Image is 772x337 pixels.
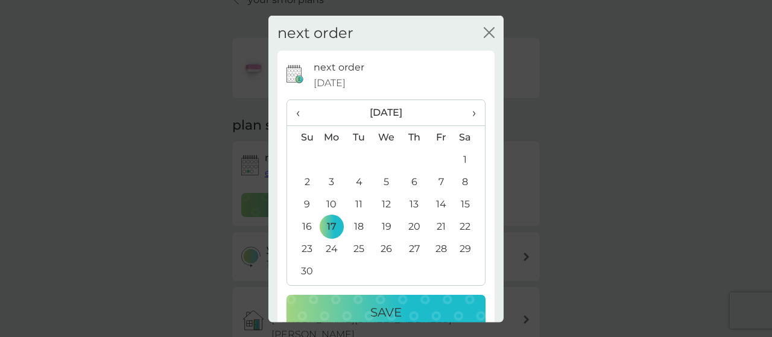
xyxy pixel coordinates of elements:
[287,260,318,282] td: 30
[455,171,485,193] td: 8
[400,215,428,238] td: 20
[287,125,318,148] th: Su
[428,215,455,238] td: 21
[318,238,346,260] td: 24
[428,193,455,215] td: 14
[455,125,485,148] th: Sa
[455,193,485,215] td: 15
[455,148,485,171] td: 1
[428,125,455,148] th: Fr
[428,171,455,193] td: 7
[455,238,485,260] td: 29
[314,75,346,90] span: [DATE]
[318,193,346,215] td: 10
[318,100,455,126] th: [DATE]
[373,171,400,193] td: 5
[346,238,373,260] td: 25
[346,215,373,238] td: 18
[428,238,455,260] td: 28
[346,193,373,215] td: 11
[296,100,309,125] span: ‹
[464,100,476,125] span: ›
[400,171,428,193] td: 6
[287,193,318,215] td: 9
[314,60,364,75] p: next order
[318,171,346,193] td: 3
[455,215,485,238] td: 22
[400,238,428,260] td: 27
[277,24,353,42] h2: next order
[370,303,402,322] p: Save
[287,215,318,238] td: 16
[286,295,486,330] button: Save
[373,215,400,238] td: 19
[346,125,373,148] th: Tu
[318,215,346,238] td: 17
[373,193,400,215] td: 12
[318,125,346,148] th: Mo
[373,125,400,148] th: We
[400,193,428,215] td: 13
[346,171,373,193] td: 4
[287,171,318,193] td: 2
[400,125,428,148] th: Th
[373,238,400,260] td: 26
[484,27,495,39] button: close
[287,238,318,260] td: 23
